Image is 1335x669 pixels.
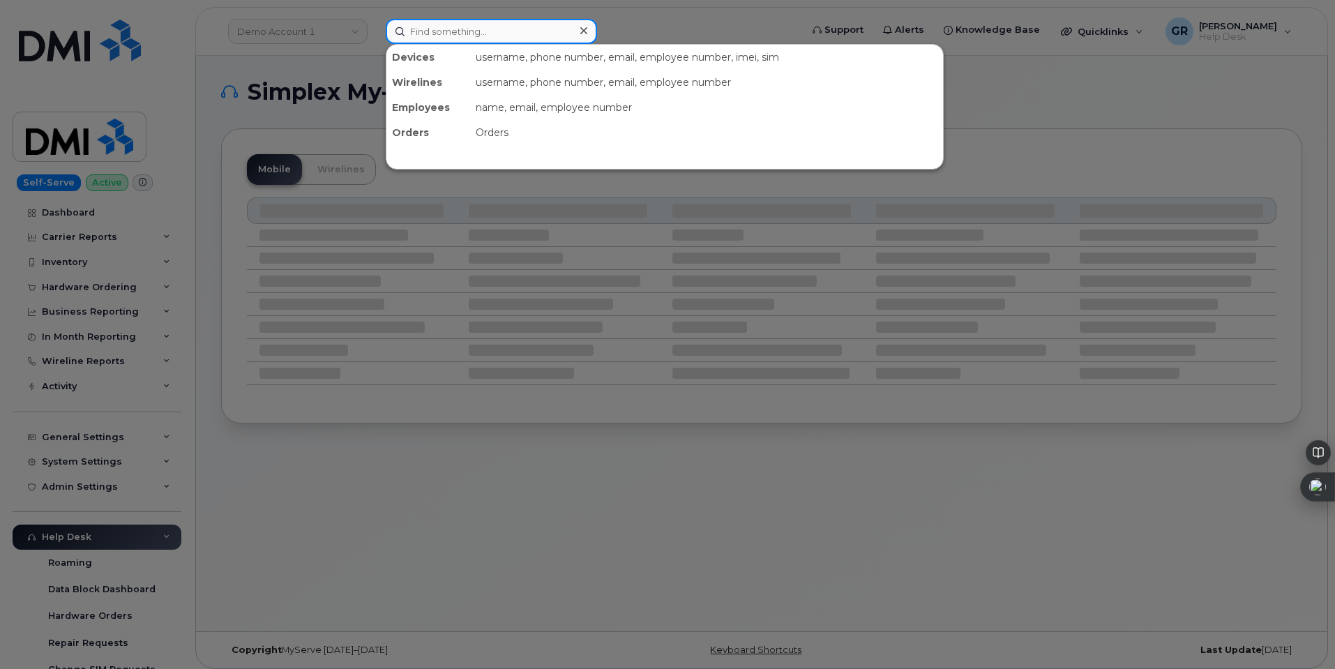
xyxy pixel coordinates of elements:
div: Orders [470,120,943,145]
div: username, phone number, email, employee number, imei, sim [470,45,943,70]
div: Employees [386,95,470,120]
div: Devices [386,45,470,70]
div: username, phone number, email, employee number [470,70,943,95]
div: Orders [386,120,470,145]
div: Wirelines [386,70,470,95]
div: name, email, employee number [470,95,943,120]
